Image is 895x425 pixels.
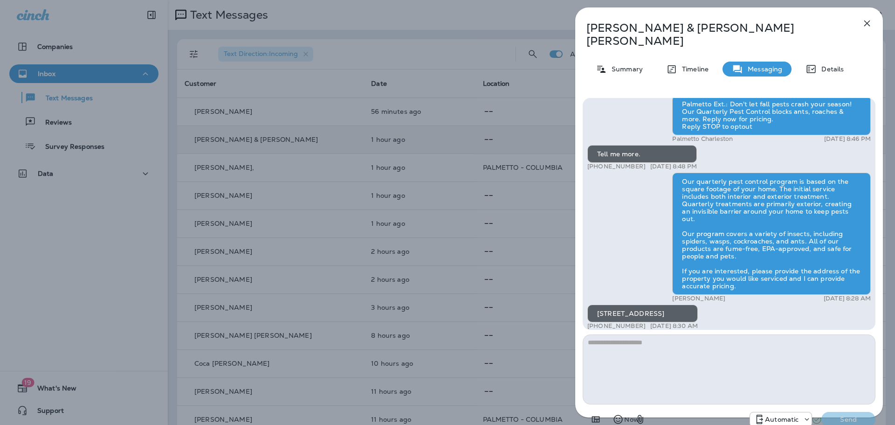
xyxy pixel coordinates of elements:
p: [PHONE_NUMBER] [587,163,646,170]
p: [PERSON_NAME] [672,295,725,302]
p: [DATE] 8:28 AM [824,295,871,302]
p: [PERSON_NAME] & [PERSON_NAME] [PERSON_NAME] [586,21,841,48]
p: Summary [607,65,643,73]
p: Timeline [677,65,709,73]
div: Tell me more. [587,145,697,163]
p: [DATE] 8:46 PM [824,135,871,143]
p: Messaging [743,65,782,73]
p: [PHONE_NUMBER] [587,322,646,330]
div: Palmetto Ext.: Don't let fall pests crash your season! Our Quarterly Pest Control blocks ants, ro... [672,95,871,135]
p: Palmetto Charleston [672,135,733,143]
p: [DATE] 8:30 AM [650,322,698,330]
div: [STREET_ADDRESS] [587,305,698,322]
p: Automatic [765,416,799,423]
p: Details [817,65,844,73]
p: [DATE] 8:48 PM [650,163,697,170]
div: Our quarterly pest control program is based on the square footage of your home. The initial servi... [672,173,871,295]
